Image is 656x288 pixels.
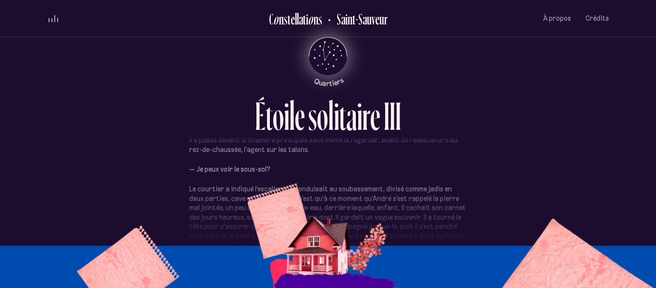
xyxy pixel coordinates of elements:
[295,11,297,27] div: l
[346,96,357,136] div: a
[543,14,571,23] span: À propos
[585,7,609,30] button: Crédits
[300,37,356,87] button: Retour au menu principal
[269,11,273,27] div: C
[339,96,346,136] div: t
[189,185,467,260] p: Le courtier a indiqué l’escalier qui conduisait au soubassement, divisé comme jadis en deux parti...
[303,11,306,27] div: t
[308,11,314,27] div: o
[384,96,389,136] div: I
[357,96,362,136] div: i
[329,11,388,27] h2: Saint-Sauveur
[543,7,571,30] button: À propos
[47,13,60,24] button: volume audio
[318,11,322,27] div: s
[297,11,299,27] div: l
[308,96,317,136] div: s
[284,96,289,136] div: i
[306,11,308,27] div: i
[266,96,273,136] div: t
[313,75,345,88] tspan: Quartiers
[389,96,395,136] div: I
[334,96,339,136] div: i
[362,96,370,136] div: r
[314,11,318,27] div: n
[585,14,609,23] span: Crédits
[279,11,284,27] div: n
[291,11,295,27] div: e
[295,96,305,136] div: e
[317,96,328,136] div: o
[284,11,288,27] div: s
[289,96,295,136] div: l
[395,96,401,136] div: I
[255,96,266,136] div: É
[299,11,303,27] div: a
[273,11,279,27] div: o
[370,96,380,136] div: e
[273,96,284,136] div: o
[328,96,334,136] div: l
[288,11,291,27] div: t
[322,11,388,26] button: Retour au Quartier
[189,165,467,175] p: — Je peux voir le sous-sol?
